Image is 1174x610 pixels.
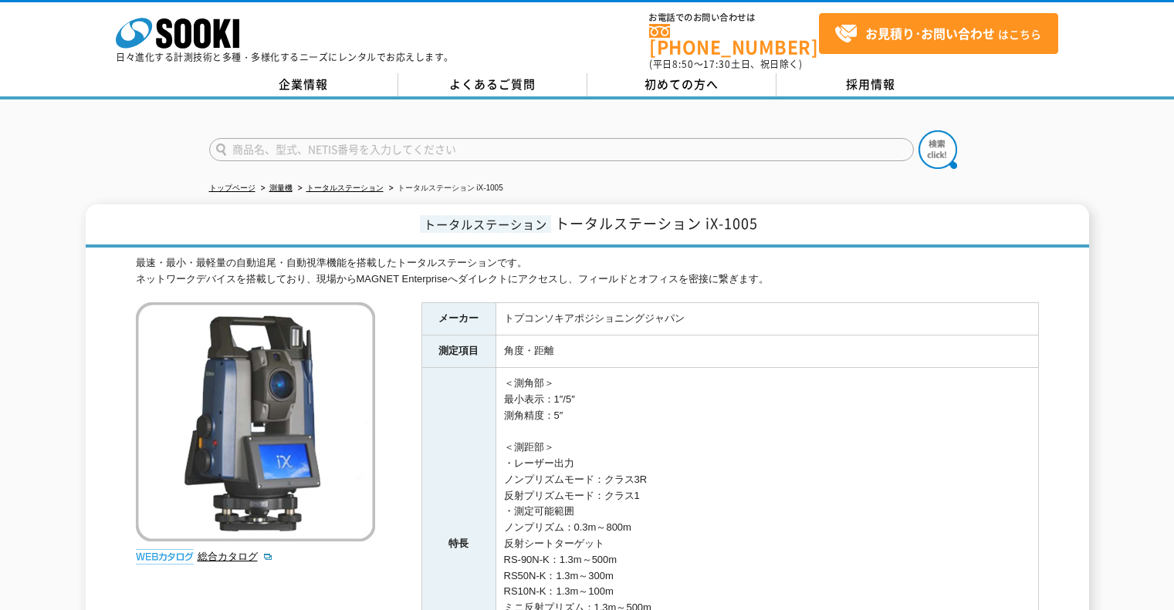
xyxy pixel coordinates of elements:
a: 総合カタログ [198,551,273,562]
a: 測量機 [269,184,293,192]
a: よくあるご質問 [398,73,587,96]
td: トプコンソキアポジショニングジャパン [496,303,1038,335]
img: btn_search.png [919,130,957,169]
span: 8:50 [672,57,694,71]
td: 角度・距離 [496,335,1038,368]
a: [PHONE_NUMBER] [649,24,819,56]
th: メーカー [421,303,496,335]
li: トータルステーション iX-1005 [386,180,503,197]
a: 初めての方へ [587,73,776,96]
a: お見積り･お問い合わせはこちら [819,13,1058,54]
a: 採用情報 [776,73,966,96]
th: 測定項目 [421,335,496,368]
a: トータルステーション [306,184,384,192]
span: はこちら [834,22,1041,45]
span: (平日 ～ 土日、祝日除く) [649,57,802,71]
span: トータルステーション iX-1005 [555,213,758,234]
strong: お見積り･お問い合わせ [865,24,995,42]
span: トータルステーション [420,215,551,233]
a: トップページ [209,184,255,192]
img: トータルステーション iX-1005 [136,302,375,541]
span: 17:30 [703,57,731,71]
span: お電話でのお問い合わせは [649,13,819,22]
div: 最速・最小・最軽量の自動追尾・自動視準機能を搭載したトータルステーションです。 ネットワークデバイスを搭載しており、現場からMAGNET Enterpriseへダイレクトにアクセスし、フィールド... [136,255,1039,288]
p: 日々進化する計測技術と多種・多様化するニーズにレンタルでお応えします。 [116,52,454,62]
a: 企業情報 [209,73,398,96]
span: 初めての方へ [645,76,719,93]
input: 商品名、型式、NETIS番号を入力してください [209,138,914,161]
img: webカタログ [136,549,194,565]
